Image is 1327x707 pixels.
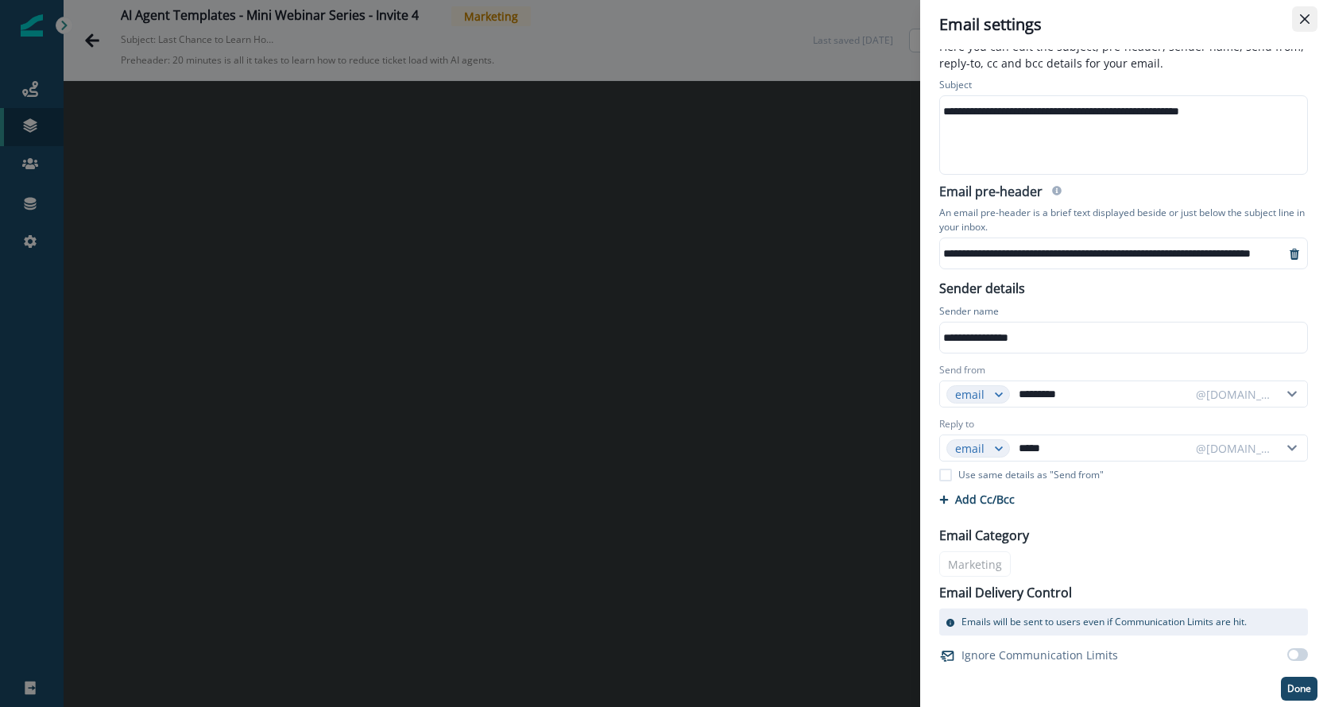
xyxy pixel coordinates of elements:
[958,468,1104,482] p: Use same details as "Send from"
[939,363,985,377] label: Send from
[955,386,987,403] div: email
[939,78,972,95] p: Subject
[1281,677,1317,701] button: Done
[1287,683,1311,694] p: Done
[961,647,1118,663] p: Ignore Communication Limits
[939,184,1043,203] h2: Email pre-header
[939,492,1015,507] button: Add Cc/Bcc
[939,526,1029,545] p: Email Category
[1288,248,1301,261] svg: remove-preheader
[955,440,987,457] div: email
[939,203,1308,238] p: An email pre-header is a brief text displayed beside or just below the subject line in your inbox.
[961,615,1247,629] p: Emails will be sent to users even if Communication Limits are hit.
[1196,440,1272,457] div: @[DOMAIN_NAME]
[1292,6,1317,32] button: Close
[939,304,999,322] p: Sender name
[939,583,1072,602] p: Email Delivery Control
[1196,386,1272,403] div: @[DOMAIN_NAME]
[939,417,974,431] label: Reply to
[930,38,1317,75] p: Here you can edit the subject, pre-header, sender name, send from, reply-to, cc and bcc details f...
[939,13,1308,37] div: Email settings
[930,276,1035,298] p: Sender details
